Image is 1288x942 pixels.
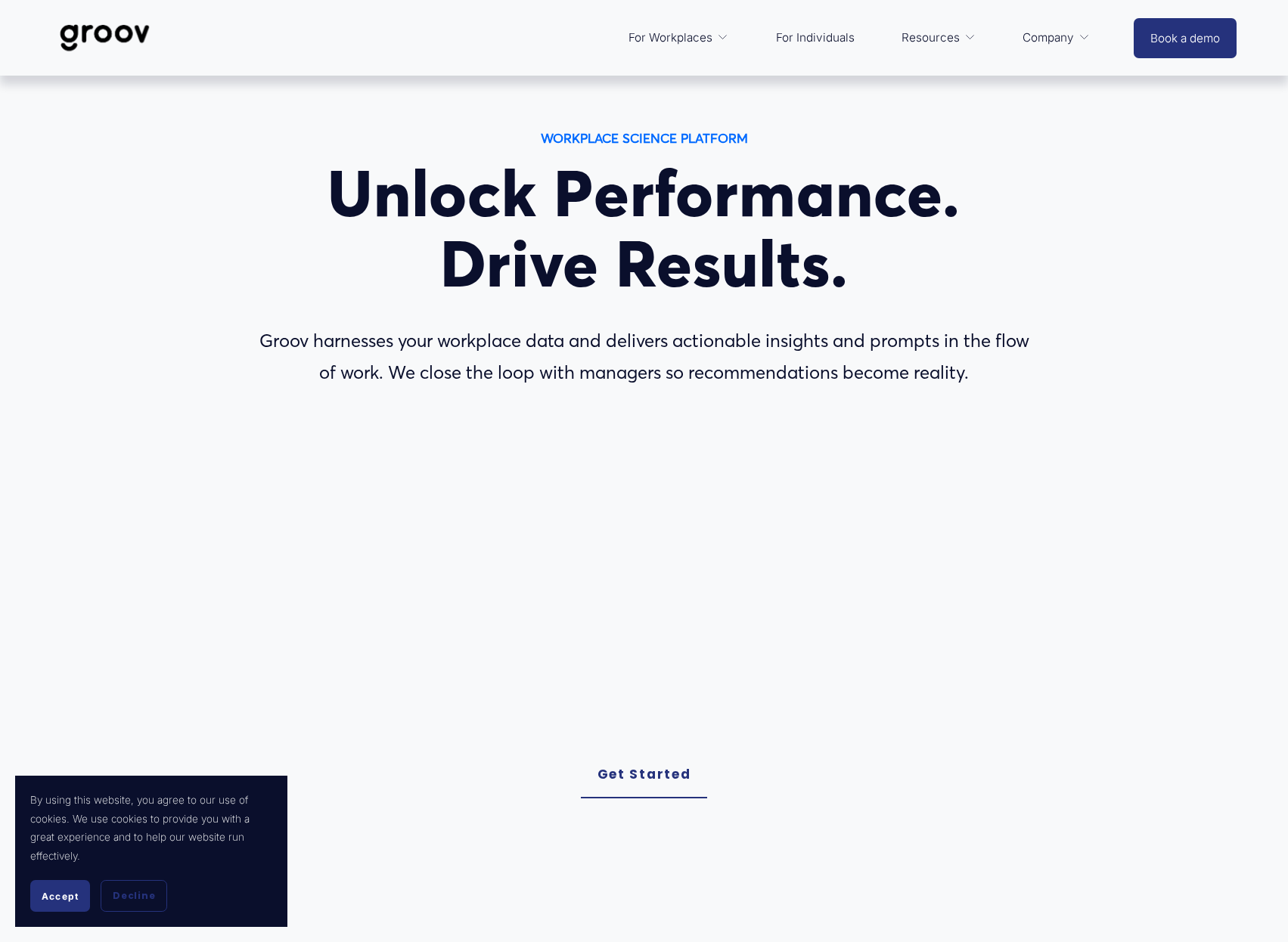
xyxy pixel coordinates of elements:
a: folder dropdown [894,20,983,56]
strong: WORKPLACE SCIENCE PLATFORM [541,130,748,146]
a: Get Started [581,751,708,798]
section: Cookie banner [15,776,287,927]
p: Groov harnesses your workplace data and delivers actionable insights and prompts in the flow of w... [249,325,1040,390]
a: folder dropdown [1015,20,1097,56]
h1: Unlock Performance. Drive Results. [249,159,1040,299]
span: For Workplaces [628,27,712,48]
button: Decline [101,880,167,912]
a: Book a demo [1134,18,1237,58]
span: Company [1023,27,1074,48]
button: Accept [30,880,90,912]
p: By using this website, you agree to our use of cookies. We use cookies to provide you with a grea... [30,791,272,865]
a: folder dropdown [621,20,736,56]
span: Resources [902,27,960,48]
span: Decline [113,889,155,903]
span: Accept [42,891,79,902]
a: For Individuals [768,20,862,56]
img: Groov | Workplace Science Platform | Unlock Performance | Drive Results [51,13,158,63]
